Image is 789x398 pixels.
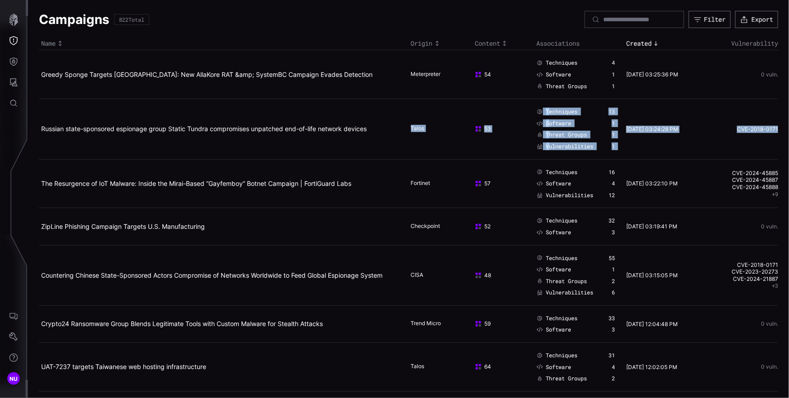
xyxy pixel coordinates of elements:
span: Techniques [546,108,578,115]
span: Techniques [546,59,578,66]
div: 6 [612,289,615,296]
a: Techniques [537,169,578,176]
a: Techniques [537,352,578,359]
h1: Campaigns [39,11,109,28]
a: Techniques [537,255,578,262]
span: Software [546,326,572,333]
div: 0 vuln. [704,71,778,78]
a: Software [537,120,572,127]
span: Software [546,71,572,78]
a: Countering Chinese State-Sponsored Actors Compromise of Networks Worldwide to Feed Global Espiona... [41,271,383,279]
span: Vulnerabilities [546,289,594,296]
div: 52 [475,223,525,230]
div: Fortinet [411,180,456,188]
div: 48 [475,272,525,279]
div: 32 [609,217,615,224]
div: Checkpoint [411,223,456,231]
span: Techniques [546,169,578,176]
span: Techniques [546,315,578,322]
span: Vulnerabilities [546,192,594,199]
span: Software [546,364,572,371]
button: Export [735,11,778,28]
div: 31 [609,352,615,359]
span: Techniques [546,255,578,262]
a: Vulnerabilities [537,289,594,296]
a: Vulnerabilities [537,143,594,150]
a: Techniques [537,59,578,66]
div: 55 [609,255,615,262]
div: 1 [612,143,615,150]
div: 1 [612,120,615,127]
time: [DATE] 12:04:48 PM [626,321,678,327]
span: NU [9,374,18,384]
div: 822 Total [119,17,144,22]
div: Toggle sort direction [41,39,406,47]
a: ZipLine Phishing Campaign Targets U.S. Manufacturing [41,223,205,230]
span: Threat Groups [546,375,587,382]
a: CVE-2024-21887 [704,275,778,283]
div: 64 [475,363,525,370]
time: [DATE] 03:22:10 PM [626,180,678,187]
div: 1 [612,131,615,138]
span: Vulnerabilities [546,143,594,150]
div: Talos [411,125,456,133]
th: Vulnerability [701,37,778,50]
a: Crypto24 Ransomware Group Blends Legitimate Tools with Custom Malware for Stealth Attacks [41,320,323,327]
time: [DATE] 03:15:05 PM [626,272,678,279]
button: NU [0,368,27,389]
div: 3 [612,326,615,333]
span: Software [546,266,572,273]
div: 0 vuln. [704,364,778,370]
span: Threat Groups [546,131,587,138]
a: CVE-2024-45888 [704,184,778,191]
a: Threat Groups [537,278,587,285]
button: +9 [772,191,778,198]
div: 54 [475,71,525,78]
a: Greedy Sponge Targets [GEOGRAPHIC_DATA]: New AllaKore RAT &amp; SystemBC Campaign Evades Detection [41,71,373,78]
div: 12 [609,192,615,199]
div: Trend Micro [411,320,456,328]
span: Techniques [546,217,578,224]
div: 2 [612,278,615,285]
div: Talos [411,363,456,371]
span: Software [546,180,572,187]
div: Toggle sort direction [626,39,699,47]
div: 0 vuln. [704,321,778,327]
div: Toggle sort direction [411,39,471,47]
a: UAT-7237 targets Taiwanese web hosting infrastructure [41,363,206,370]
div: 1 [612,266,615,273]
span: Threat Groups [546,83,587,90]
a: CVE-2023-20273 [704,268,778,275]
div: 4 [612,364,615,371]
a: Threat Groups [537,375,587,382]
time: [DATE] 03:19:41 PM [626,223,677,230]
button: +3 [772,282,778,289]
div: 3 [612,229,615,236]
div: 1 [612,71,615,78]
a: CVE-2018-0171 [704,261,778,269]
div: CISA [411,271,456,280]
a: Software [537,180,572,187]
span: Threat Groups [546,278,587,285]
time: [DATE] 12:02:05 PM [626,364,677,370]
button: Filter [689,11,731,28]
a: CVE-2024-45885 [704,170,778,177]
div: 1 [612,83,615,90]
div: 53 [475,125,525,133]
a: CVE-2018-0171 [704,126,778,133]
div: 13 [609,108,615,115]
a: Techniques [537,315,578,322]
div: 16 [609,169,615,176]
a: Software [537,266,572,273]
span: Techniques [546,352,578,359]
div: Toggle sort direction [475,39,532,47]
a: Techniques [537,217,578,224]
a: Threat Groups [537,131,587,138]
a: Software [537,326,572,333]
a: CVE-2024-45887 [704,176,778,184]
div: 4 [612,59,615,66]
a: Vulnerabilities [537,192,594,199]
a: Software [537,71,572,78]
a: Russian state-sponsored espionage group Static Tundra compromises unpatched end-of-life network d... [41,125,367,133]
div: 4 [612,180,615,187]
